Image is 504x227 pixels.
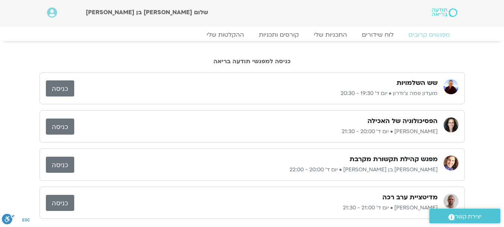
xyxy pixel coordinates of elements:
h2: כניסה למפגשי תודעה בריאה [40,58,465,65]
a: לוח שידורים [354,31,401,39]
a: כניסה [46,157,74,173]
a: מפגשים קרובים [401,31,457,39]
a: ההקלטות שלי [199,31,251,39]
span: יצירת קשר [455,212,482,222]
a: כניסה [46,119,74,135]
a: כניסה [46,195,74,211]
p: [PERSON_NAME] בן [PERSON_NAME] • יום ד׳ 20:00 - 22:00 [74,165,438,174]
a: יצירת קשר [429,209,500,223]
h3: מדיטציית ערב רכה [382,193,438,202]
span: שלום [PERSON_NAME] בן [PERSON_NAME] [86,8,208,16]
img: מועדון פמה צ'ודרון [444,79,458,94]
img: הילה אפללו [444,117,458,132]
h3: שש השלמויות [397,79,438,88]
p: [PERSON_NAME] • יום ד׳ 21:00 - 21:30 [74,203,438,212]
nav: Menu [47,31,457,39]
h3: מפגש קהילת תקשורת מקרבת [350,155,438,164]
img: שאנייה כהן בן חיים [444,156,458,171]
p: [PERSON_NAME] • יום ד׳ 20:00 - 21:30 [74,127,438,136]
a: קורסים ותכניות [251,31,306,39]
p: מועדון פמה צ'ודרון • יום ד׳ 19:30 - 20:30 [74,89,438,98]
a: התכניות שלי [306,31,354,39]
a: כניסה [46,80,74,96]
h3: הפסיכולוגיה של האכילה [367,117,438,126]
img: דקל קנטי [444,194,458,209]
